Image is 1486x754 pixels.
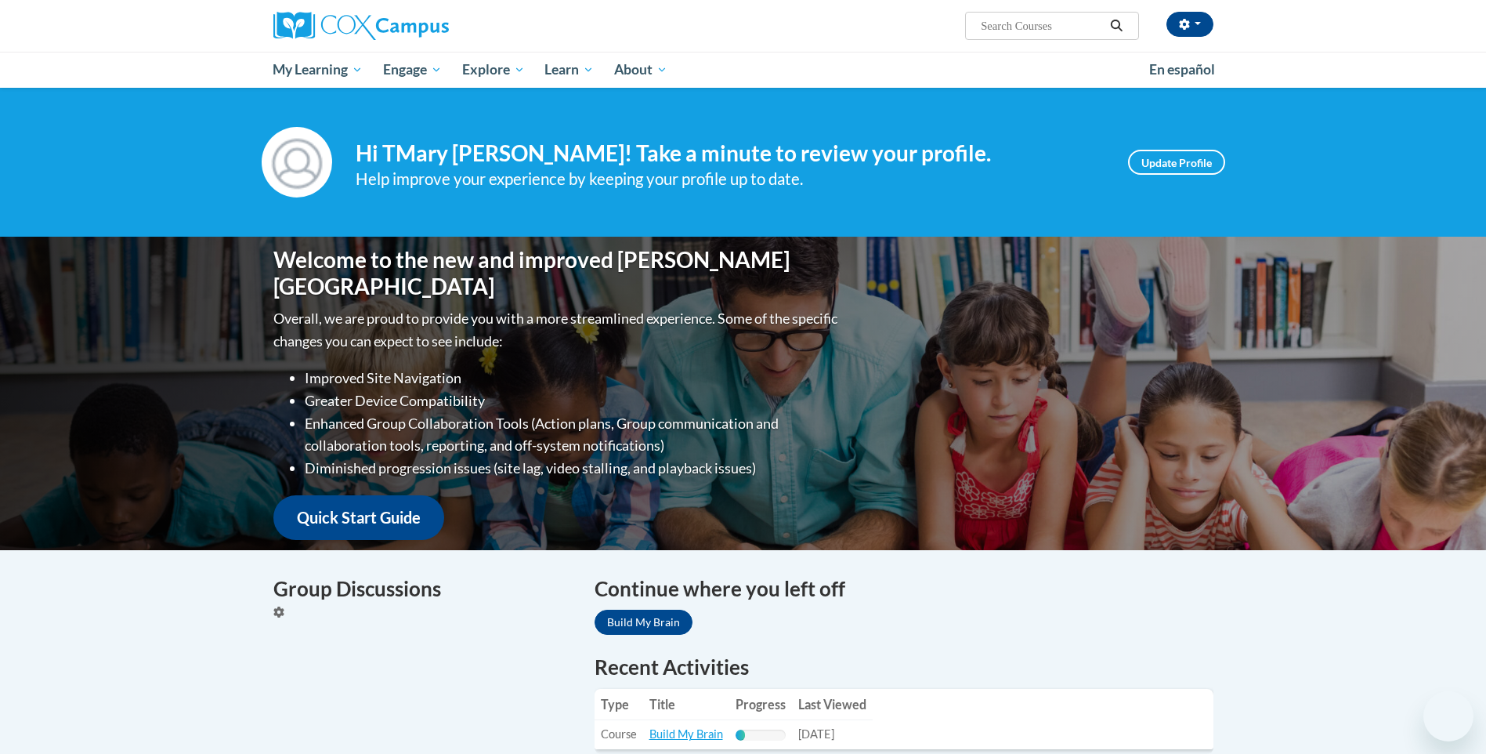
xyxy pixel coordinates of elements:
[383,60,442,79] span: Engage
[273,12,449,40] img: Cox Campus
[601,727,637,741] span: Course
[273,12,571,40] a: Cox Campus
[1149,61,1215,78] span: En español
[595,574,1213,604] h4: Continue where you left off
[273,247,841,299] h1: Welcome to the new and improved [PERSON_NAME][GEOGRAPHIC_DATA]
[452,52,535,88] a: Explore
[263,52,374,88] a: My Learning
[643,689,729,720] th: Title
[1139,53,1225,86] a: En español
[595,653,1213,681] h1: Recent Activities
[544,60,594,79] span: Learn
[792,689,873,720] th: Last Viewed
[305,390,841,412] li: Greater Device Compatibility
[729,689,792,720] th: Progress
[305,457,841,480] li: Diminished progression issues (site lag, video stalling, and playback issues)
[262,127,332,198] img: Profile Image
[305,412,841,458] li: Enhanced Group Collaboration Tools (Action plans, Group communication and collaboration tools, re...
[356,166,1105,192] div: Help improve your experience by keeping your profile up to date.
[534,52,604,88] a: Learn
[614,60,667,79] span: About
[1166,12,1213,37] button: Account Settings
[462,60,525,79] span: Explore
[595,689,643,720] th: Type
[1128,150,1225,175] a: Update Profile
[273,574,571,604] h4: Group Discussions
[273,60,363,79] span: My Learning
[649,727,723,741] a: Build My Brain
[273,495,444,540] a: Quick Start Guide
[305,367,841,390] li: Improved Site Navigation
[1423,691,1473,741] iframe: Button to launch messaging window
[736,730,746,741] div: Progress, %
[604,52,678,88] a: About
[356,140,1105,167] h4: Hi TMary [PERSON_NAME]! Take a minute to review your profile.
[373,52,452,88] a: Engage
[250,52,1237,88] div: Main menu
[595,610,692,635] a: Build My Brain
[1105,16,1128,35] button: Search
[273,307,841,353] p: Overall, we are proud to provide you with a more streamlined experience. Some of the specific cha...
[798,727,834,741] span: [DATE]
[979,16,1105,35] input: Search Courses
